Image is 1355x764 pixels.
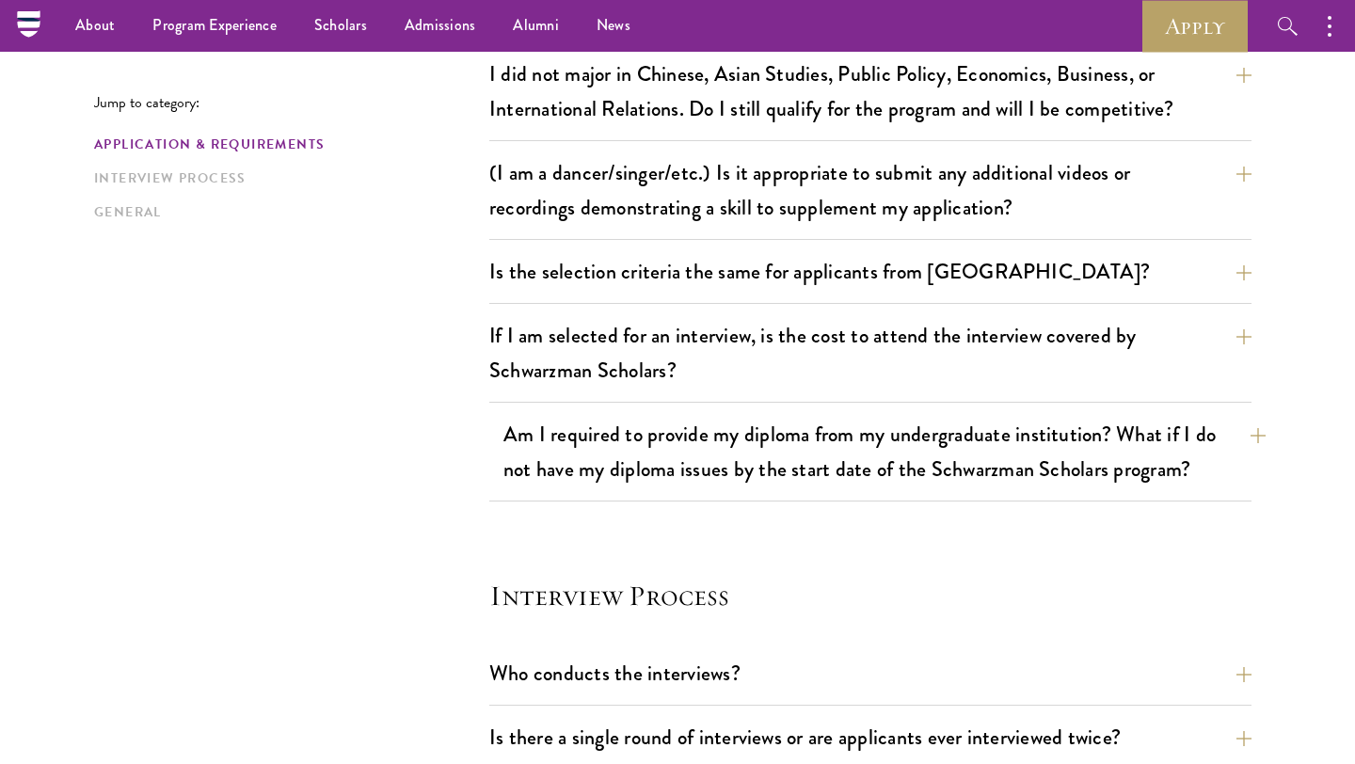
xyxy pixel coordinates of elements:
button: If I am selected for an interview, is the cost to attend the interview covered by Schwarzman Scho... [489,314,1251,391]
button: Am I required to provide my diploma from my undergraduate institution? What if I do not have my d... [503,413,1266,490]
button: Who conducts the interviews? [489,652,1251,694]
h4: Interview Process [489,577,1251,614]
button: Is the selection criteria the same for applicants from [GEOGRAPHIC_DATA]? [489,250,1251,293]
a: General [94,202,478,222]
button: Is there a single round of interviews or are applicants ever interviewed twice? [489,716,1251,758]
button: I did not major in Chinese, Asian Studies, Public Policy, Economics, Business, or International R... [489,53,1251,130]
a: Application & Requirements [94,135,478,154]
a: Interview Process [94,168,478,188]
button: (I am a dancer/singer/etc.) Is it appropriate to submit any additional videos or recordings demon... [489,151,1251,229]
p: Jump to category: [94,94,489,111]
